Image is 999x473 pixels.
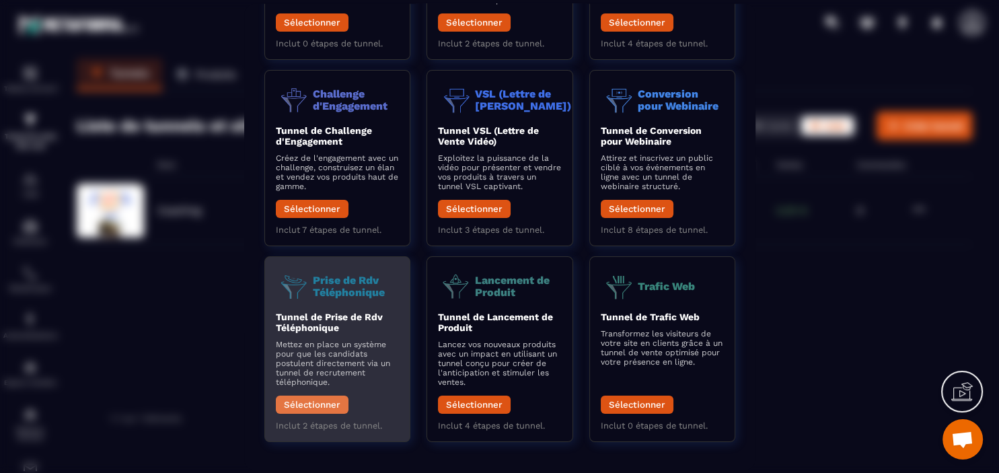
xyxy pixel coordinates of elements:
[600,13,673,31] button: Sélectionner
[475,87,571,111] p: VSL (Lettre de [PERSON_NAME])
[600,420,723,430] p: Inclut 0 étapes de tunnel.
[600,395,673,413] button: Sélectionner
[600,328,723,366] p: Transformez les visiteurs de votre site en clients grâce à un tunnel de vente optimisé pour votre...
[600,153,723,190] p: Attirez et inscrivez un public ciblé à vos événements en ligne avec un tunnel de webinaire struct...
[438,38,561,48] p: Inclut 2 étapes de tunnel.
[276,81,313,118] img: funnel-objective-icon
[276,38,399,48] p: Inclut 0 étapes de tunnel.
[600,199,673,217] button: Sélectionner
[438,224,561,234] p: Inclut 3 étapes de tunnel.
[438,199,511,217] button: Sélectionner
[637,87,723,111] p: Conversion pour Webinaire
[276,224,399,234] p: Inclut 7 étapes de tunnel.
[637,280,694,292] p: Trafic Web
[438,13,511,31] button: Sélectionner
[438,153,561,190] p: Exploitez la puissance de la vidéo pour présenter et vendre vos produits à travers un tunnel VSL ...
[276,420,399,430] p: Inclut 2 étapes de tunnel.
[438,311,553,332] b: Tunnel de Lancement de Produit
[313,274,399,297] p: Prise de Rdv Téléphonique
[276,199,348,217] button: Sélectionner
[276,311,383,332] b: Tunnel de Prise de Rdv Téléphonique
[942,419,983,460] a: Ouvrir le chat
[276,395,348,413] button: Sélectionner
[600,267,637,304] img: funnel-objective-icon
[276,124,372,146] b: Tunnel de Challenge d'Engagement
[600,38,723,48] p: Inclut 4 étapes de tunnel.
[313,87,399,111] p: Challenge d'Engagement
[438,267,475,304] img: funnel-objective-icon
[600,124,701,146] b: Tunnel de Conversion pour Webinaire
[438,81,475,118] img: funnel-objective-icon
[438,124,539,146] b: Tunnel VSL (Lettre de Vente Vidéo)
[600,81,637,118] img: funnel-objective-icon
[438,395,511,413] button: Sélectionner
[276,267,313,304] img: funnel-objective-icon
[276,13,348,31] button: Sélectionner
[276,339,399,386] p: Mettez en place un système pour que les candidats postulent directement via un tunnel de recrutem...
[438,420,561,430] p: Inclut 4 étapes de tunnel.
[438,339,561,386] p: Lancez vos nouveaux produits avec un impact en utilisant un tunnel conçu pour créer de l'anticipa...
[475,274,561,297] p: Lancement de Produit
[276,153,399,190] p: Créez de l'engagement avec un challenge, construisez un élan et vendez vos produits haut de gamme.
[600,311,699,322] b: Tunnel de Trafic Web
[600,224,723,234] p: Inclut 8 étapes de tunnel.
